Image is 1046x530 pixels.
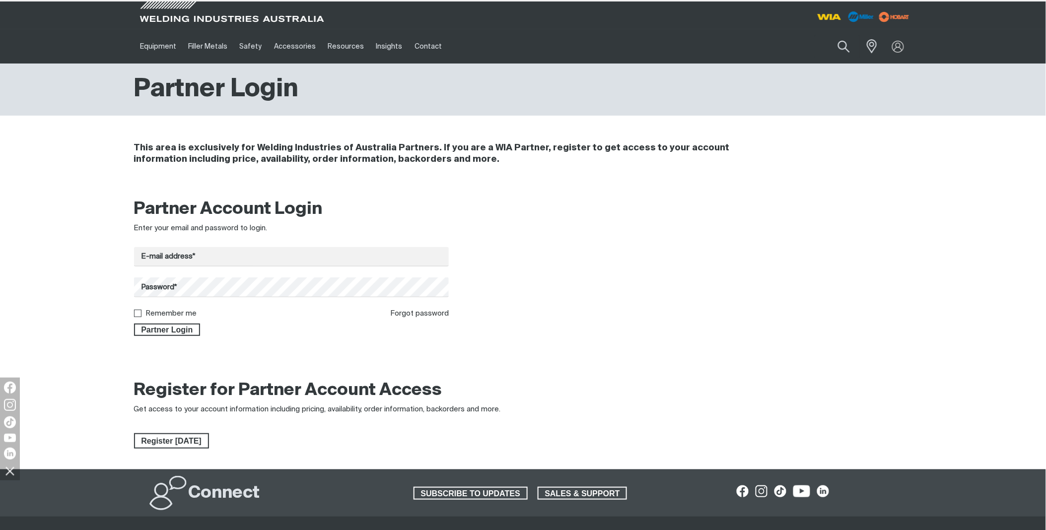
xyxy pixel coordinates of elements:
[4,399,16,411] img: Instagram
[539,487,627,500] span: SALES & SUPPORT
[4,416,16,428] img: TikTok
[4,434,16,442] img: YouTube
[134,199,449,220] h2: Partner Account Login
[134,29,718,64] nav: Main
[134,433,209,449] a: Register Today
[538,487,628,500] a: SALES & SUPPORT
[876,9,912,24] img: miller
[390,310,449,317] a: Forgot password
[814,35,860,58] input: Product name or item number...
[135,324,200,336] span: Partner Login
[135,433,208,449] span: Register [DATE]
[134,380,442,401] h2: Register for Partner Account Access
[134,29,182,64] a: Equipment
[134,405,501,413] span: Get access to your account information including pricing, availability, order information, backor...
[233,29,268,64] a: Safety
[134,223,449,234] div: Enter your email and password to login.
[414,487,528,500] a: SUBSCRIBE TO UPDATES
[827,35,861,58] button: Search products
[322,29,370,64] a: Resources
[134,142,780,165] h4: This area is exclusively for Welding Industries of Australia Partners. If you are a WIA Partner, ...
[268,29,322,64] a: Accessories
[182,29,233,64] a: Filler Metals
[370,29,408,64] a: Insights
[4,448,16,460] img: LinkedIn
[146,310,197,317] label: Remember me
[134,73,299,106] h1: Partner Login
[189,482,260,504] h2: Connect
[134,324,201,336] button: Partner Login
[4,382,16,394] img: Facebook
[409,29,448,64] a: Contact
[1,463,18,479] img: hide socials
[415,487,527,500] span: SUBSCRIBE TO UPDATES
